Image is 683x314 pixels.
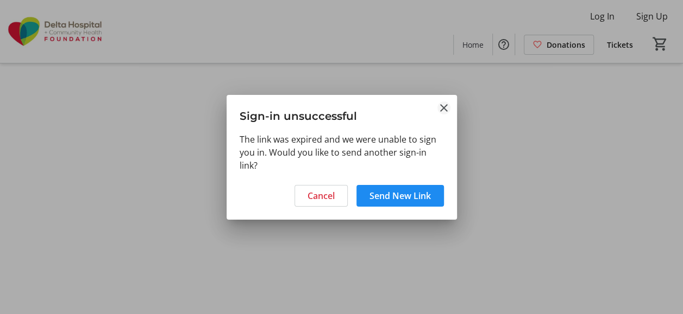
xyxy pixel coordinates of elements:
[308,189,335,202] span: Cancel
[437,101,450,114] button: Close
[227,95,457,132] h3: Sign-in unsuccessful
[356,185,444,207] button: Send New Link
[294,185,348,207] button: Cancel
[227,133,457,178] div: The link was expired and we were unable to sign you in. Would you like to send another sign-in link?
[369,189,431,202] span: Send New Link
